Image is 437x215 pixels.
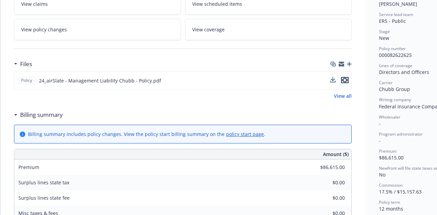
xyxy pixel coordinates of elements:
input: 0.00 [305,193,349,203]
a: View policy changes [14,19,181,40]
input: 0.00 [305,178,349,188]
span: Chubb Group [379,86,410,92]
div: Billing summary [14,110,63,119]
div: Billing summary includes policy changes. View the policy start billing summary on the . [28,130,265,138]
button: download file [330,77,336,82]
h3: Billing summary [20,110,63,119]
span: Policy number [379,46,406,51]
span: 24_airSlate - Management Liability Chubb - Policy.pdf [39,77,161,84]
span: Commission [379,182,403,188]
span: $86,615.00 [379,154,404,161]
span: View coverage [192,26,225,33]
input: 0.00 [305,162,349,172]
span: Lines of coverage [379,63,412,68]
span: 17.5% / $15,157.63 [379,188,422,195]
span: No [379,171,385,178]
span: - [379,137,381,144]
span: Service lead team [379,12,413,17]
span: [PERSON_NAME] [379,1,417,7]
button: download file [330,77,336,84]
h3: Files [20,60,32,68]
span: Surplus lines state fee [18,195,70,201]
span: Premium [379,148,396,154]
button: preview file [341,77,349,83]
a: View coverage [185,19,352,40]
span: Program administrator [379,131,423,137]
a: View all [334,92,352,99]
span: 000082622625 [379,52,412,58]
span: ERS - Public [379,18,406,24]
span: Carrier [379,80,393,86]
span: 12 months [379,205,403,212]
span: - [379,120,381,127]
span: Amount ($) [323,151,349,158]
span: Premium [18,164,39,170]
span: Surplus lines state tax [18,179,69,186]
span: Writing company [379,97,411,103]
div: Files [14,60,32,68]
span: View claims [21,0,48,7]
span: Stage [379,29,390,34]
span: View policy changes [21,26,67,33]
span: Policy term [379,199,400,205]
span: Wholesaler [379,114,400,120]
a: policy start page [226,131,264,137]
span: View scheduled items [192,0,242,7]
span: Policy [20,77,33,83]
span: New [379,35,389,41]
button: preview file [341,77,349,84]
